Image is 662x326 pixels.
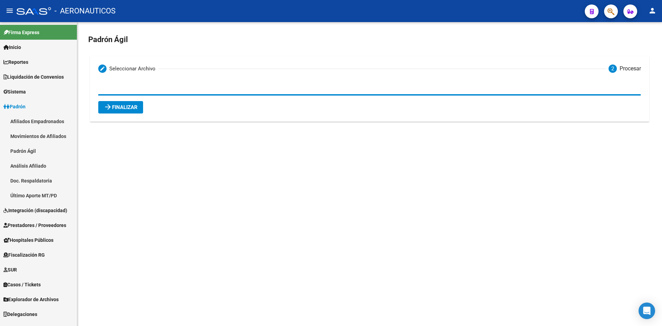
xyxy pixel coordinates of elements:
span: Fiscalización RG [3,251,45,259]
span: Liquidación de Convenios [3,73,64,81]
span: Integración (discapacidad) [3,207,67,214]
mat-icon: create [100,66,105,71]
span: - AERONAUTICOS [54,3,116,19]
span: Inicio [3,43,21,51]
mat-icon: arrow_forward [104,103,112,111]
span: Padrón [3,103,26,110]
button: Finalizar [98,101,143,113]
span: Finalizar [104,104,138,110]
span: Delegaciones [3,310,37,318]
span: Explorador de Archivos [3,296,59,303]
span: Hospitales Públicos [3,236,53,244]
span: 2 [611,65,614,72]
span: Reportes [3,58,28,66]
h2: Padrón Ágil [88,33,651,46]
span: Casos / Tickets [3,281,41,288]
span: Firma Express [3,29,39,36]
span: Prestadores / Proveedores [3,221,66,229]
span: SUR [3,266,17,274]
div: Open Intercom Messenger [639,303,655,319]
span: Sistema [3,88,26,96]
div: Procesar [620,65,641,72]
mat-icon: person [648,7,656,15]
mat-icon: menu [6,7,14,15]
div: Seleccionar Archivo [109,65,156,72]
